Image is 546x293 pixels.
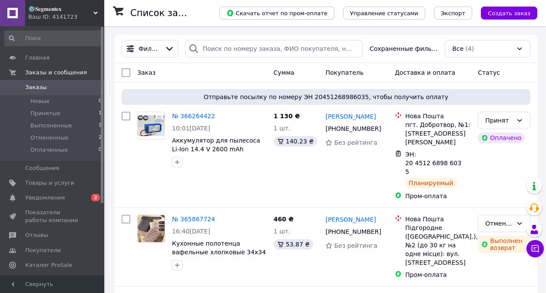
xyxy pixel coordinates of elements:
a: Фото товару [137,112,165,140]
img: Фото товару [138,215,165,242]
span: Сообщения [25,164,59,172]
a: Аккумулятор для пылесоса Li-Ion 14.4 V 2600 mAh батарея для Xiaomi, Rowenta, Tefal, PUPPYOO, iSwe... [172,137,260,179]
button: Скачать отчет по пром-оплате [219,7,334,20]
a: [PERSON_NAME] [325,215,376,224]
h1: Список заказов [130,8,205,18]
span: Принятые [30,110,60,117]
div: Підгородне ([GEOGRAPHIC_DATA].), №2 (до 30 кг на одне місце): вул. [STREET_ADDRESS] [405,223,471,267]
span: Без рейтинга [334,139,377,146]
div: Оплачено [478,133,525,143]
img: Фото товару [138,115,165,137]
span: Доставка и оплата [395,69,455,76]
div: Выполнен возврат [478,236,530,253]
span: Выполненные [30,122,72,130]
div: Нова Пошта [405,112,471,120]
span: Уведомления [25,194,65,202]
span: Заказы и сообщения [25,69,87,77]
a: Создать заказ [472,9,537,16]
button: Создать заказ [481,7,537,20]
span: Заказ [137,69,156,76]
span: (4) [465,45,474,52]
span: 1 [99,110,102,117]
span: 1 130 ₴ [274,113,300,120]
span: Без рейтинга [334,242,377,249]
span: Покупатель [325,69,364,76]
span: 2 [99,134,102,142]
span: Покупатели [25,246,61,254]
span: 10:01[DATE] [172,125,210,132]
span: ⚙️𝐒𝐞𝐠𝐦𝐞𝐧𝐭𝐞𝐱 [28,5,93,13]
div: [PHONE_NUMBER] [324,123,381,135]
a: [PERSON_NAME] [325,112,376,121]
button: Управление статусами [343,7,425,20]
a: Кухонные полотенца вафельные хлопковые 34x34 см набор комплект 3 шт Домашний текстиль SGX24 [172,240,266,273]
a: № 365867724 [172,216,215,223]
span: 1 [99,122,102,130]
span: 16:40[DATE] [172,228,210,235]
span: Экспорт [441,10,465,17]
button: Экспорт [434,7,472,20]
div: Планируемый [405,178,457,188]
span: Статус [478,69,500,76]
div: пгт. Добротвор, №1: [STREET_ADDRESS][PERSON_NAME] [405,120,471,146]
span: Отмененные [30,134,68,142]
span: Товары и услуги [25,179,74,187]
span: ЭН: 20 4512 6898 6035 [405,151,461,175]
span: Новые [30,97,50,105]
div: Нова Пошта [405,215,471,223]
span: Создать заказ [488,10,530,17]
button: Чат с покупателем [526,240,544,257]
span: Сумма [274,69,295,76]
span: 0 [99,146,102,154]
input: Поиск [4,30,103,46]
a: Фото товару [137,215,165,243]
div: Принят [485,116,513,125]
span: 1 шт. [274,228,291,235]
span: Все [452,44,463,53]
span: Управление статусами [350,10,418,17]
input: Поиск по номеру заказа, ФИО покупателя, номеру телефона, Email, номеру накладной [185,40,363,57]
span: Отзывы [25,231,48,239]
span: Скачать отчет по пром-оплате [226,9,328,17]
div: Отменен [485,219,513,228]
div: 140.23 ₴ [274,136,317,146]
div: Ваш ID: 4141723 [28,13,104,21]
div: Пром-оплата [405,270,471,279]
span: Оплаченные [30,146,68,154]
span: 460 ₴ [274,216,294,223]
span: Сохраненные фильтры: [370,44,438,53]
div: Пром-оплата [405,192,471,200]
a: № 366264422 [172,113,215,120]
span: Показатели работы компании [25,209,80,224]
span: Отправьте посылку по номеру ЭН 20451268986035, чтобы получить оплату [125,93,527,101]
span: 2 [91,194,100,201]
span: 1 шт. [274,125,291,132]
span: Главная [25,54,50,62]
span: Заказы [25,83,46,91]
div: [PHONE_NUMBER] [324,226,381,238]
span: Фильтры [139,44,161,53]
span: Каталог ProSale [25,261,72,269]
div: 53.87 ₴ [274,239,313,250]
span: 0 [99,97,102,105]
